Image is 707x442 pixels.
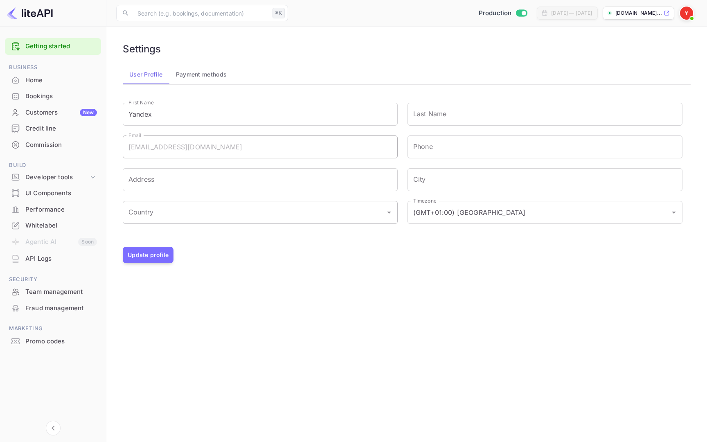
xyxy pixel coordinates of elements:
[128,99,154,106] label: First Name
[25,304,97,313] div: Fraud management
[413,197,436,204] label: Timezone
[5,63,101,72] span: Business
[475,9,531,18] div: Switch to Sandbox mode
[5,161,101,170] span: Build
[668,207,680,218] button: Open
[25,140,97,150] div: Commission
[5,121,101,137] div: Credit line
[5,218,101,233] a: Whitelabel
[551,9,592,17] div: [DATE] — [DATE]
[5,275,101,284] span: Security
[408,103,682,126] input: Last Name
[5,218,101,234] div: Whitelabel
[25,205,97,214] div: Performance
[25,92,97,101] div: Bookings
[5,300,101,316] a: Fraud management
[25,337,97,346] div: Promo codes
[133,5,269,21] input: Search (e.g. bookings, documentation)
[383,207,395,218] button: Open
[25,124,97,133] div: Credit line
[123,43,161,55] h6: Settings
[128,132,141,139] label: Email
[25,76,97,85] div: Home
[5,137,101,152] a: Commission
[25,173,89,182] div: Developer tools
[5,185,101,201] div: UI Components
[5,324,101,333] span: Marketing
[25,287,97,297] div: Team management
[25,108,97,117] div: Customers
[5,202,101,217] a: Performance
[5,284,101,299] a: Team management
[5,202,101,218] div: Performance
[5,284,101,300] div: Team management
[5,137,101,153] div: Commission
[615,9,662,17] p: [DOMAIN_NAME]...
[123,65,169,84] button: User Profile
[5,105,101,120] a: CustomersNew
[80,109,97,116] div: New
[5,88,101,104] a: Bookings
[408,168,682,191] input: City
[126,205,382,220] input: Country
[46,421,61,435] button: Collapse navigation
[680,7,693,20] img: Yandex
[5,121,101,136] a: Credit line
[7,7,53,20] img: LiteAPI logo
[5,105,101,121] div: CustomersNew
[123,247,173,263] button: Update profile
[5,300,101,316] div: Fraud management
[5,334,101,349] a: Promo codes
[25,254,97,264] div: API Logs
[479,9,512,18] span: Production
[272,8,285,18] div: ⌘K
[123,168,398,191] input: Address
[408,135,682,158] input: phone
[123,103,398,126] input: First Name
[5,185,101,201] a: UI Components
[169,65,234,84] button: Payment methods
[25,221,97,230] div: Whitelabel
[5,72,101,88] a: Home
[5,88,101,104] div: Bookings
[5,251,101,267] div: API Logs
[25,42,97,51] a: Getting started
[5,251,101,266] a: API Logs
[123,65,691,84] div: account-settings tabs
[5,38,101,55] div: Getting started
[123,135,398,158] input: Email
[5,170,101,185] div: Developer tools
[25,189,97,198] div: UI Components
